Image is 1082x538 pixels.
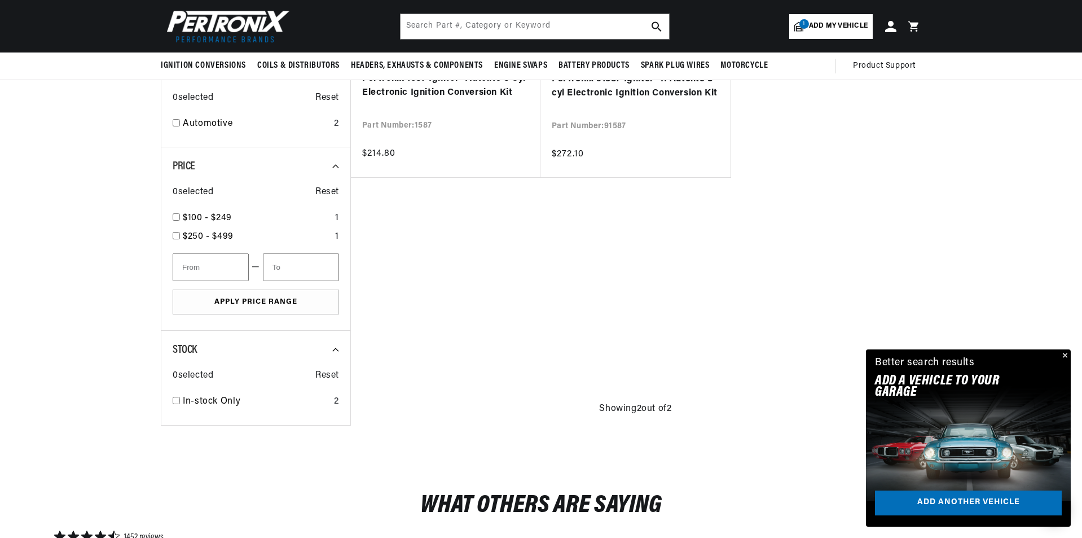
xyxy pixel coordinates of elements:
[599,402,671,417] span: Showing 2 out of 2
[875,491,1062,516] a: Add another vehicle
[875,375,1033,399] h2: Add A VEHICLE to your garage
[1057,349,1071,363] button: Close
[875,355,975,371] div: Better search results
